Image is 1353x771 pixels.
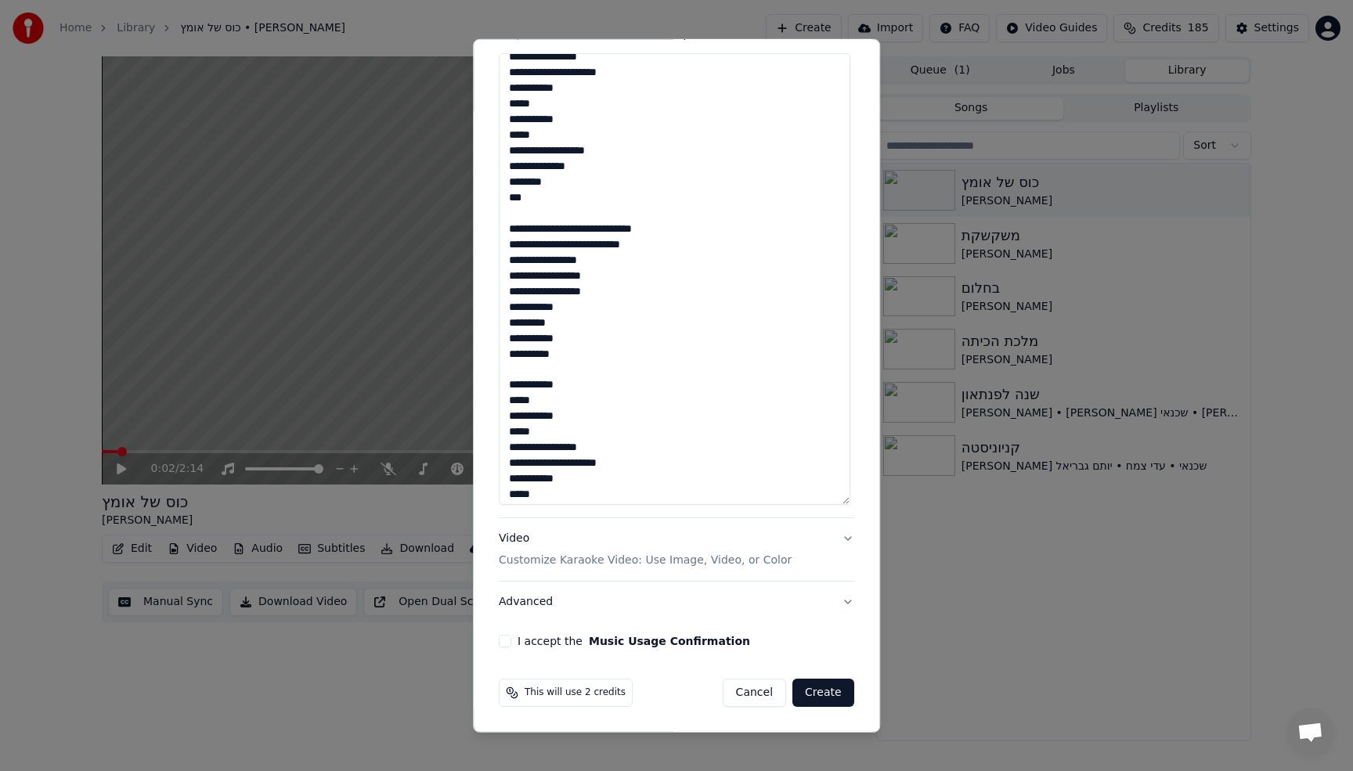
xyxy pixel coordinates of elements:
button: VideoCustomize Karaoke Video: Use Image, Video, or Color [499,518,854,581]
button: Advanced [499,582,854,622]
span: This will use 2 credits [525,686,626,699]
div: Video [499,531,792,568]
button: I accept the [589,636,750,647]
p: Customize Karaoke Video: Use Image, Video, or Color [499,553,792,568]
button: Cancel [723,679,786,707]
label: I accept the [518,636,750,647]
button: Create [792,679,854,707]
